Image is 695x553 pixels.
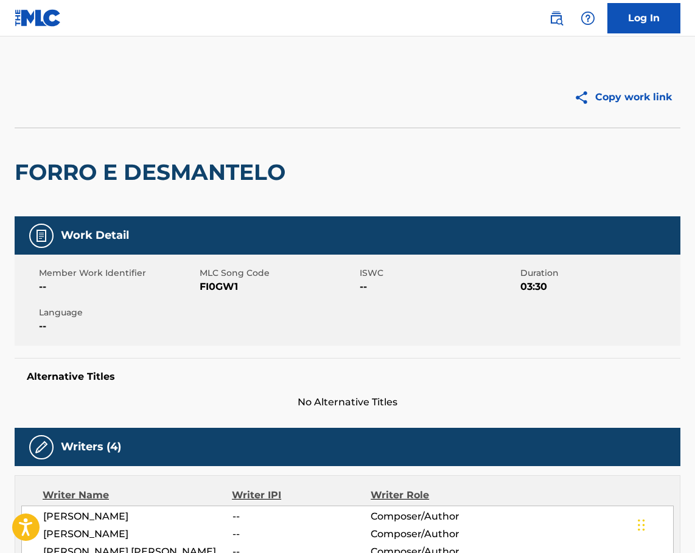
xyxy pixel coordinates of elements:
[200,280,357,294] span: FI0GW1
[15,395,680,410] span: No Alternative Titles
[371,509,497,524] span: Composer/Author
[39,319,197,334] span: --
[39,306,197,319] span: Language
[576,6,600,30] div: Help
[371,488,497,503] div: Writer Role
[565,82,680,112] button: Copy work link
[34,440,49,455] img: Writers
[61,440,121,454] h5: Writers (4)
[638,507,645,543] div: Drag
[232,488,371,503] div: Writer IPI
[634,495,695,553] iframe: Chat Widget
[549,11,564,26] img: search
[61,228,129,242] h5: Work Detail
[360,267,517,280] span: ISWC
[15,9,61,27] img: MLC Logo
[520,267,678,280] span: Duration
[39,267,197,280] span: Member Work Identifier
[34,228,49,243] img: Work Detail
[43,527,232,541] span: [PERSON_NAME]
[39,280,197,294] span: --
[27,371,668,383] h5: Alternative Titles
[371,527,497,541] span: Composer/Author
[520,280,678,294] span: 03:30
[15,159,292,186] h2: FORRO E DESMANTELO
[232,509,371,524] span: --
[574,90,595,105] img: Copy work link
[581,11,595,26] img: help
[360,280,517,294] span: --
[544,6,568,30] a: Public Search
[200,267,357,280] span: MLC Song Code
[43,488,232,503] div: Writer Name
[232,527,371,541] span: --
[607,3,680,33] a: Log In
[43,509,232,524] span: [PERSON_NAME]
